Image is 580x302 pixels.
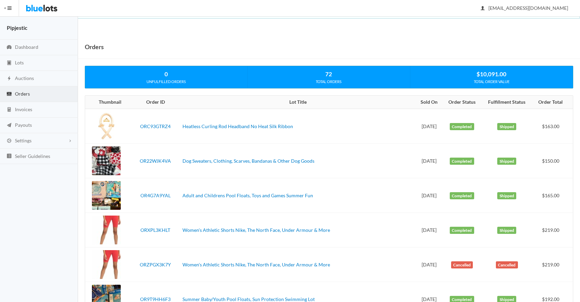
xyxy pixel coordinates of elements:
a: ORZPGX3K7Y [140,262,171,267]
td: $165.00 [533,178,573,213]
strong: 72 [325,71,332,78]
td: [DATE] [416,178,443,213]
ion-icon: person [479,5,486,12]
strong: $10,091.00 [477,71,506,78]
span: [EMAIL_ADDRESS][DOMAIN_NAME] [481,5,568,11]
h1: Orders [85,42,104,52]
td: [DATE] [416,213,443,247]
th: Fulfillment Status [481,96,532,109]
label: Shipped [497,158,516,165]
th: Sold On [416,96,443,109]
label: Cancelled [496,261,518,269]
strong: 0 [165,71,168,78]
td: $163.00 [533,109,573,144]
span: Auctions [15,75,34,81]
td: $150.00 [533,144,573,178]
span: Invoices [15,106,32,112]
label: Shipped [497,192,516,200]
th: Order ID [131,96,180,109]
span: Payouts [15,122,32,128]
label: Shipped [497,227,516,234]
span: Orders [15,91,30,97]
a: Women's Athletic Shorts Nike, The North Face, Under Armour & More [182,262,330,267]
a: Women's Athletic Shorts Nike, The North Face, Under Armour & More [182,227,330,233]
ion-icon: speedometer [6,44,13,51]
ion-icon: flash [6,76,13,82]
th: Lot Title [180,96,416,109]
td: $219.00 [533,247,573,282]
span: Seller Guidelines [15,153,50,159]
a: OR22WJK4VA [140,158,171,164]
ion-icon: calculator [6,107,13,113]
a: Heatless Curling Rod Headband No Heat Silk Ribbon [182,123,293,129]
label: Completed [450,158,474,165]
ion-icon: paper plane [6,122,13,129]
span: Lots [15,60,24,65]
td: [DATE] [416,247,443,282]
a: Adult and Childrens Pool Floats, Toys and Games Summer Fun [182,193,313,198]
label: Completed [450,227,474,234]
a: OR4G7A9YAL [140,193,171,198]
th: Order Total [533,96,573,109]
a: ORXPL3KHLT [140,227,170,233]
ion-icon: cog [6,138,13,144]
label: Completed [450,192,474,200]
td: $219.00 [533,213,573,247]
td: [DATE] [416,109,443,144]
strong: Pipjestic [7,24,27,31]
label: Shipped [497,123,516,130]
div: TOTAL ORDERS [248,79,410,85]
a: Summer Baby/Youth Pool Floats, Sun Protection Swimming Lot [182,296,315,302]
th: Thumbnail [85,96,131,109]
a: Dog Sweaters, Clothing, Scarves, Bandanas & Other Dog Goods [182,158,314,164]
ion-icon: cash [6,91,13,98]
td: [DATE] [416,144,443,178]
a: ORC93GTRZ4 [140,123,171,129]
div: UNFULFILLED ORDERS [85,79,247,85]
th: Order Status [443,96,482,109]
label: Cancelled [451,261,473,269]
ion-icon: list box [6,153,13,160]
div: TOTAL ORDER VALUE [410,79,573,85]
span: Dashboard [15,44,38,50]
label: Completed [450,123,474,130]
span: Settings [15,138,32,143]
a: OR9T9HH6F3 [140,296,171,302]
ion-icon: clipboard [6,60,13,66]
